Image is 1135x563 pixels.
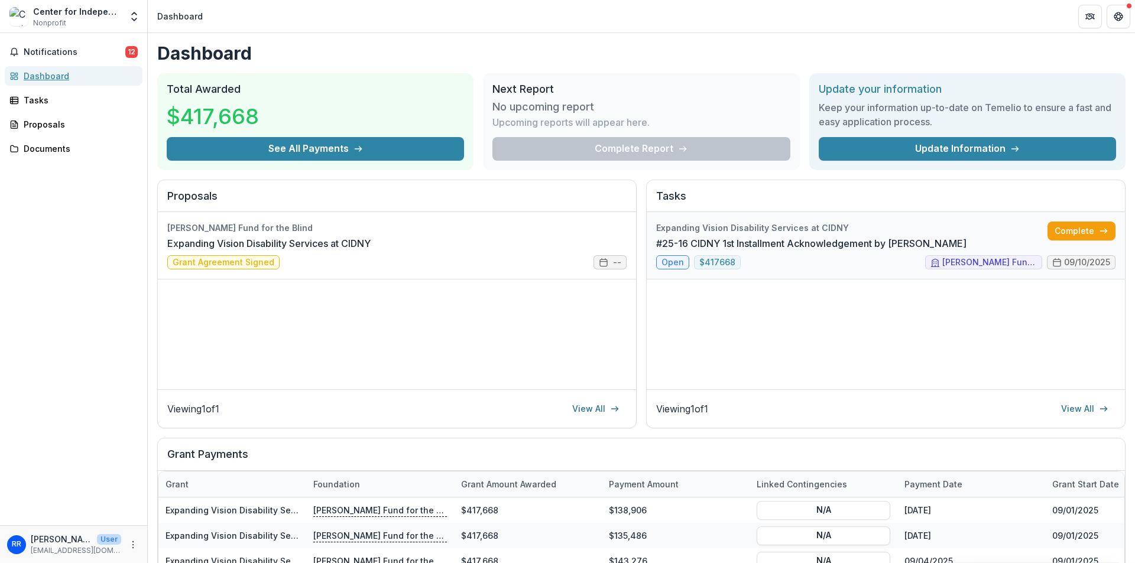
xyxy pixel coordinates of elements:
[1054,399,1115,418] a: View All
[166,505,355,515] a: Expanding Vision Disability Services at CIDNY
[313,529,447,542] p: [PERSON_NAME] Fund for the Blind
[167,448,1115,470] h2: Grant Payments
[33,18,66,28] span: Nonprofit
[454,478,563,490] div: Grant amount awarded
[306,471,454,497] div: Foundation
[24,94,133,106] div: Tasks
[656,236,967,250] a: #25-16 CIDNY 1st Installment Acknowledgement by [PERSON_NAME]
[5,115,142,134] a: Proposals
[1048,222,1115,240] a: Complete
[31,533,92,545] p: [PERSON_NAME]
[454,523,602,548] div: $417,668
[167,236,371,250] a: Expanding Vision Disability Services at CIDNY
[819,83,1116,96] h2: Update your information
[153,8,207,25] nav: breadcrumb
[656,402,708,416] p: Viewing 1 of 1
[157,10,203,22] div: Dashboard
[1078,5,1102,28] button: Partners
[158,471,306,497] div: Grant
[565,399,627,418] a: View All
[897,478,969,490] div: Payment date
[313,503,447,516] p: [PERSON_NAME] Fund for the Blind
[5,90,142,110] a: Tasks
[5,43,142,61] button: Notifications12
[1045,478,1126,490] div: Grant start date
[1107,5,1130,28] button: Get Help
[492,83,790,96] h2: Next Report
[602,497,750,523] div: $138,906
[306,478,367,490] div: Foundation
[5,66,142,86] a: Dashboard
[157,43,1126,64] h1: Dashboard
[656,190,1115,212] h2: Tasks
[897,523,1045,548] div: [DATE]
[31,545,121,556] p: [EMAIL_ADDRESS][DOMAIN_NAME]
[24,118,133,131] div: Proposals
[750,478,854,490] div: Linked Contingencies
[158,478,196,490] div: Grant
[602,471,750,497] div: Payment Amount
[12,541,21,548] div: Rick Romash
[167,100,259,132] h3: $417,668
[750,471,897,497] div: Linked Contingencies
[97,534,121,545] p: User
[125,46,138,58] span: 12
[757,526,890,545] button: N/A
[757,500,890,519] button: N/A
[454,471,602,497] div: Grant amount awarded
[602,523,750,548] div: $135,486
[167,83,464,96] h2: Total Awarded
[24,47,125,57] span: Notifications
[24,142,133,155] div: Documents
[33,5,121,18] div: Center for Independence of the Disabled, [US_STATE]
[167,402,219,416] p: Viewing 1 of 1
[126,5,142,28] button: Open entity switcher
[454,497,602,523] div: $417,668
[166,531,355,541] a: Expanding Vision Disability Services at CIDNY
[9,7,28,26] img: Center for Independence of the Disabled, New York
[897,471,1045,497] div: Payment date
[819,100,1116,129] h3: Keep your information up-to-date on Temelio to ensure a fast and easy application process.
[126,538,140,552] button: More
[492,100,594,113] h3: No upcoming report
[492,115,650,129] p: Upcoming reports will appear here.
[819,137,1116,161] a: Update Information
[5,139,142,158] a: Documents
[167,190,627,212] h2: Proposals
[897,497,1045,523] div: [DATE]
[602,478,686,490] div: Payment Amount
[24,70,133,82] div: Dashboard
[167,137,464,161] button: See All Payments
